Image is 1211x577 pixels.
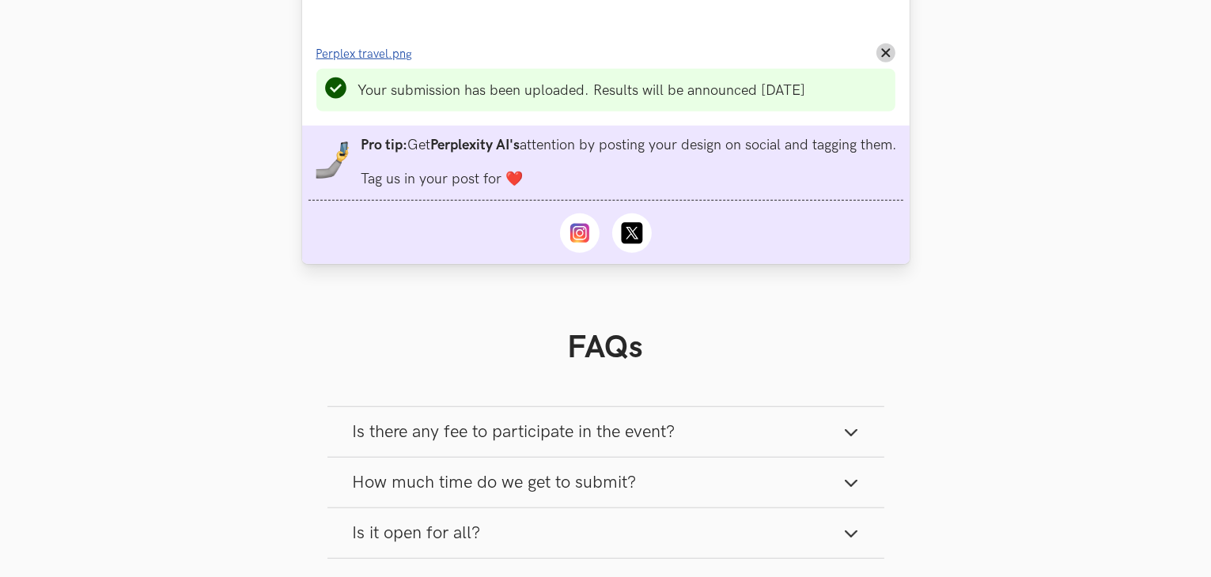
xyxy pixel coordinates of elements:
[327,407,884,457] button: Is there any fee to participate in the event?
[314,141,352,179] img: mobile-in-hand.png
[327,508,884,558] button: Is it open for all?
[358,82,806,99] li: Your submission has been uploaded. Results will be announced [DATE]
[361,137,898,187] li: Get attention by posting your design on social and tagging them. Tag us in your post for ❤️
[431,137,520,153] strong: Perplexity AI's
[361,137,408,153] strong: Pro tip:
[327,329,884,367] h1: FAQs
[316,45,422,62] a: Perplex travel.png
[327,458,884,507] button: How much time do we get to submit?
[353,472,637,493] span: How much time do we get to submit?
[316,47,413,61] span: Perplex travel.png
[353,421,676,443] span: Is there any fee to participate in the event?
[353,522,481,544] span: Is it open for all?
